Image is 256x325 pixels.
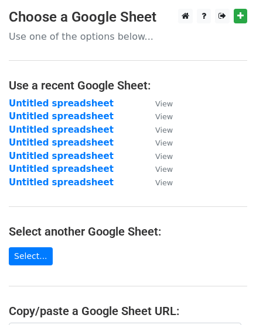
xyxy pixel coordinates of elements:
a: View [144,137,173,148]
a: Untitled spreadsheet [9,164,114,174]
a: Untitled spreadsheet [9,177,114,188]
a: View [144,177,173,188]
h4: Select another Google Sheet: [9,224,247,238]
a: View [144,151,173,161]
a: Untitled spreadsheet [9,151,114,161]
a: Untitled spreadsheet [9,98,114,109]
small: View [155,178,173,187]
a: View [144,98,173,109]
p: Use one of the options below... [9,30,247,43]
a: View [144,164,173,174]
small: View [155,139,173,147]
a: View [144,125,173,135]
a: Untitled spreadsheet [9,125,114,135]
a: View [144,111,173,122]
h3: Choose a Google Sheet [9,9,247,26]
h4: Copy/paste a Google Sheet URL: [9,304,247,318]
h4: Use a recent Google Sheet: [9,78,247,92]
a: Untitled spreadsheet [9,111,114,122]
small: View [155,165,173,174]
a: Untitled spreadsheet [9,137,114,148]
small: View [155,112,173,121]
small: View [155,99,173,108]
small: View [155,152,173,161]
a: Select... [9,247,53,265]
small: View [155,126,173,134]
